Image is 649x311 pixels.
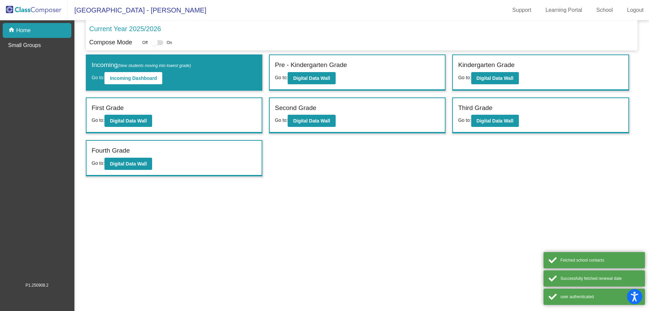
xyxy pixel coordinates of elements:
a: Logout [622,5,649,16]
b: Digital Data Wall [110,161,147,166]
div: Successfully fetched renewal date [560,275,640,282]
label: Kindergarten Grade [458,60,514,70]
p: Current Year 2025/2026 [89,24,161,34]
label: First Grade [92,103,124,113]
b: Digital Data Wall [477,75,513,81]
span: Go to: [92,75,104,80]
span: Go to: [458,117,471,123]
label: Incoming [92,60,191,70]
span: Go to: [458,75,471,80]
button: Digital Data Wall [471,115,519,127]
span: Go to: [275,117,288,123]
a: Support [507,5,537,16]
mat-icon: home [8,26,16,35]
div: user authenticated [560,294,640,300]
span: (New students moving into lowest grade) [118,63,191,68]
span: Go to: [92,117,104,123]
button: Digital Data Wall [288,72,335,84]
span: Go to: [92,160,104,166]
label: Pre - Kindergarten Grade [275,60,347,70]
b: Digital Data Wall [110,118,147,124]
p: Small Groups [8,41,41,49]
label: Third Grade [458,103,492,113]
p: Home [16,26,31,35]
button: Digital Data Wall [471,72,519,84]
button: Digital Data Wall [104,115,152,127]
a: School [591,5,618,16]
button: Incoming Dashboard [104,72,162,84]
p: Compose Mode [89,38,132,47]
span: Go to: [275,75,288,80]
div: Fetched school contacts [560,257,640,263]
button: Digital Data Wall [104,158,152,170]
b: Digital Data Wall [477,118,513,124]
b: Incoming Dashboard [110,75,157,81]
b: Digital Data Wall [293,75,330,81]
button: Digital Data Wall [288,115,335,127]
b: Digital Data Wall [293,118,330,124]
label: Fourth Grade [92,146,130,156]
span: Off [142,40,148,46]
label: Second Grade [275,103,316,113]
a: Learning Portal [540,5,588,16]
span: On [167,40,172,46]
span: [GEOGRAPHIC_DATA] - [PERSON_NAME] [68,5,206,16]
